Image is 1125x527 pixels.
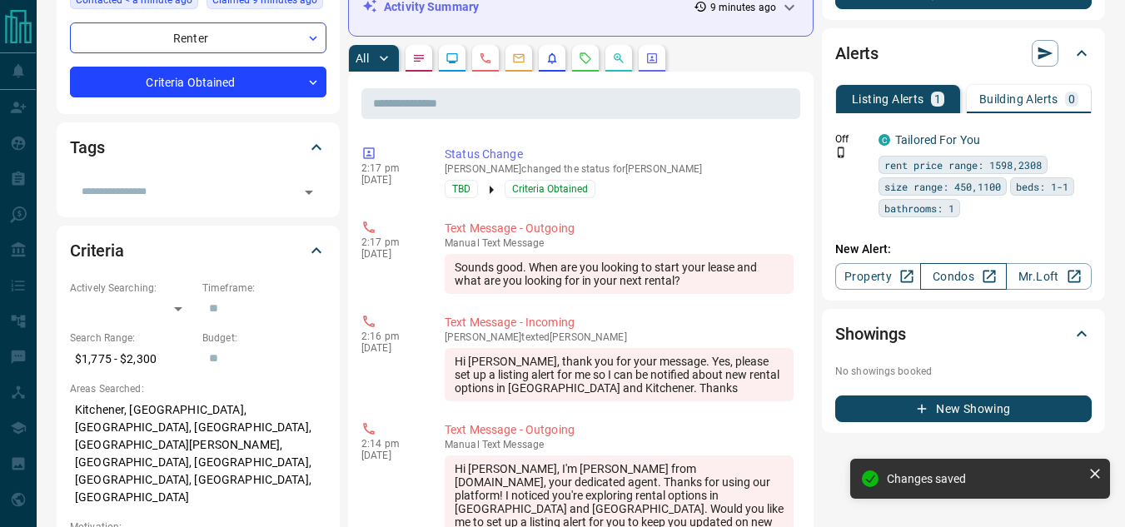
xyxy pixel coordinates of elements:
[835,132,869,147] p: Off
[361,438,420,450] p: 2:14 pm
[445,237,794,249] p: Text Message
[70,281,194,296] p: Actively Searching:
[979,93,1058,105] p: Building Alerts
[835,40,879,67] h2: Alerts
[202,281,326,296] p: Timeframe:
[835,263,921,290] a: Property
[445,439,794,450] p: Text Message
[579,52,592,65] svg: Requests
[512,52,525,65] svg: Emails
[479,52,492,65] svg: Calls
[445,163,794,175] p: [PERSON_NAME] changed the status for [PERSON_NAME]
[445,421,794,439] p: Text Message - Outgoing
[70,346,194,373] p: $1,775 - $2,300
[452,181,470,197] span: TBD
[446,52,459,65] svg: Lead Browsing Activity
[70,67,326,97] div: Criteria Obtained
[361,174,420,186] p: [DATE]
[297,181,321,204] button: Open
[445,314,794,331] p: Text Message - Incoming
[445,220,794,237] p: Text Message - Outgoing
[852,93,924,105] p: Listing Alerts
[1006,263,1092,290] a: Mr.Loft
[445,331,794,343] p: [PERSON_NAME] texted [PERSON_NAME]
[70,127,326,167] div: Tags
[202,331,326,346] p: Budget:
[445,348,794,401] div: Hi [PERSON_NAME], thank you for your message. Yes, please set up a listing alert for me so I can ...
[887,472,1082,485] div: Changes saved
[645,52,659,65] svg: Agent Actions
[934,93,941,105] p: 1
[920,263,1006,290] a: Condos
[70,396,326,511] p: Kitchener, [GEOGRAPHIC_DATA], [GEOGRAPHIC_DATA], [GEOGRAPHIC_DATA], [GEOGRAPHIC_DATA][PERSON_NAME...
[70,237,124,264] h2: Criteria
[835,395,1092,422] button: New Showing
[1016,178,1068,195] span: beds: 1-1
[361,342,420,354] p: [DATE]
[70,134,104,161] h2: Tags
[1068,93,1075,105] p: 0
[445,146,794,163] p: Status Change
[356,52,369,64] p: All
[879,134,890,146] div: condos.ca
[70,22,326,53] div: Renter
[884,157,1042,173] span: rent price range: 1598,2308
[835,321,906,347] h2: Showings
[361,236,420,248] p: 2:17 pm
[835,147,847,158] svg: Push Notification Only
[835,364,1092,379] p: No showings booked
[612,52,625,65] svg: Opportunities
[835,241,1092,258] p: New Alert:
[361,162,420,174] p: 2:17 pm
[884,178,1001,195] span: size range: 450,1100
[835,33,1092,73] div: Alerts
[361,248,420,260] p: [DATE]
[412,52,426,65] svg: Notes
[445,237,480,249] span: manual
[545,52,559,65] svg: Listing Alerts
[361,450,420,461] p: [DATE]
[445,254,794,294] div: Sounds good. When are you looking to start your lease and what are you looking for in your next r...
[445,439,480,450] span: manual
[70,331,194,346] p: Search Range:
[884,200,954,216] span: bathrooms: 1
[512,181,588,197] span: Criteria Obtained
[70,381,326,396] p: Areas Searched:
[835,314,1092,354] div: Showings
[895,133,980,147] a: Tailored For You
[70,231,326,271] div: Criteria
[361,331,420,342] p: 2:16 pm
